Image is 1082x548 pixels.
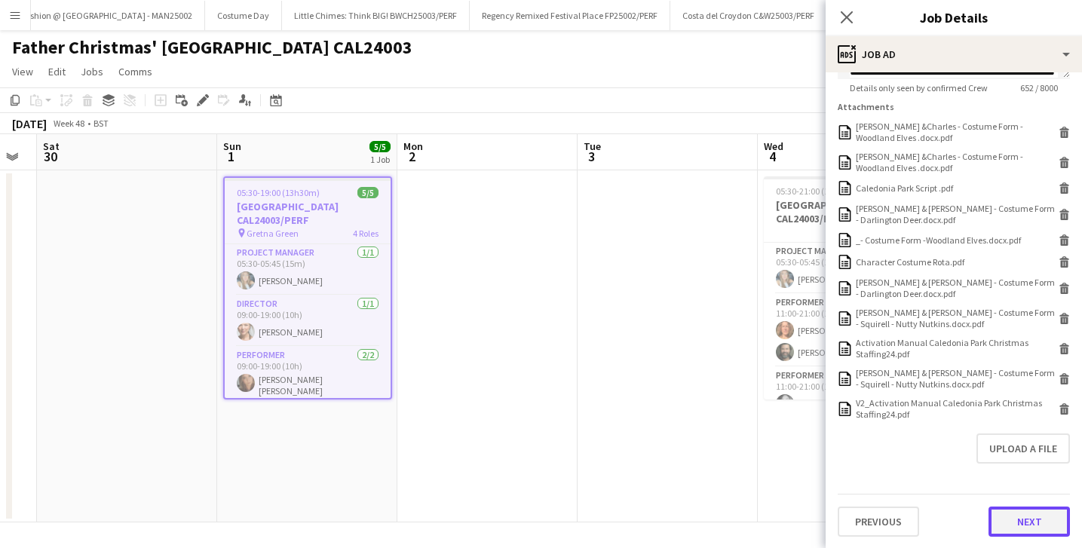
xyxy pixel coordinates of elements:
app-job-card: 05:30-19:00 (13h30m)5/5[GEOGRAPHIC_DATA] CAL24003/PERF Gretna Green4 RolesProject Manager1/105:30... [223,176,392,400]
div: BST [93,118,109,129]
h3: [GEOGRAPHIC_DATA] CAL24003/PERF [225,200,391,227]
label: Attachments [838,101,894,112]
span: Edit [48,65,66,78]
div: 1 Job [370,154,390,165]
span: 30 [41,148,60,165]
span: 1 [221,148,241,165]
span: 5/5 [369,141,391,152]
div: Caledonia Park Script .pdf [856,182,953,194]
app-card-role: Director1/109:00-19:00 (10h)[PERSON_NAME] [225,295,391,347]
span: 5/5 [357,187,379,198]
span: View [12,65,33,78]
span: 3 [581,148,601,165]
div: Charles & Rebecca - Costume Form - Darlington Deer.docx.pdf [856,277,1055,299]
a: View [6,62,39,81]
div: Natasha &Charles - Costume Form - Woodland Elves .docx.pdf [856,151,1055,173]
span: Sat [43,139,60,153]
a: Jobs [75,62,109,81]
button: Upload a file [976,433,1070,464]
div: Job Ad [826,36,1082,72]
span: Week 48 [50,118,87,129]
span: 652 / 8000 [1008,82,1070,93]
app-card-role: Performer Manager1/111:00-21:00 (10h)[PERSON_NAME] [764,367,933,418]
button: Little Chimes: Think BIG! BWCH25003/PERF [282,1,470,30]
div: Kacey & Rebecca - Costume Form - Squirell - Nutty Nutkins.docx.pdf [856,307,1055,329]
span: Sun [223,139,241,153]
span: Gretna Green [247,228,299,239]
div: _- Costume Form -Woodland Elves.docx.pdf [856,234,1021,246]
app-card-role: Performer2/209:00-19:00 (10h)[PERSON_NAME] [PERSON_NAME] [225,347,391,424]
a: Edit [42,62,72,81]
span: 4 Roles [353,228,379,239]
span: Tue [584,139,601,153]
button: Costume Day [205,1,282,30]
div: Character Costume Rota.pdf [856,256,964,268]
span: Mon [403,139,423,153]
div: Kacey & Rebecca - Costume Form - Squirell - Nutty Nutkins.docx.pdf [856,367,1055,390]
button: Costa del Croydon C&W25003/PERF [670,1,827,30]
span: Details only seen by confirmed Crew [838,82,1000,93]
app-card-role: Project Manager1/105:30-05:45 (15m)[PERSON_NAME] [764,243,933,294]
button: Previous [838,507,919,537]
h3: Job Details [826,8,1082,27]
app-card-role: Project Manager1/105:30-05:45 (15m)[PERSON_NAME] [225,244,391,295]
a: Comms [112,62,158,81]
button: Regency Remixed Festival Place FP25002/PERF [470,1,670,30]
span: 05:30-19:00 (13h30m) [237,187,320,198]
h1: Father Christmas' [GEOGRAPHIC_DATA] CAL24003 [12,36,412,59]
app-job-card: 05:30-21:00 (15h30m)4/4[GEOGRAPHIC_DATA] CAL24003/PERF3 RolesProject Manager1/105:30-05:45 (15m)[... [764,176,933,400]
span: 4 [762,148,783,165]
h3: [GEOGRAPHIC_DATA] CAL24003/PERF [764,198,933,225]
div: Charles & Rebecca - Costume Form - Darlington Deer.docx.pdf [856,203,1055,225]
div: V2_Activation Manual Caledonia Park Christmas Staffing24.pdf [856,397,1055,420]
span: 05:30-21:00 (15h30m) [776,185,859,197]
app-card-role: Performer2/211:00-21:00 (10h)[PERSON_NAME][PERSON_NAME] [764,294,933,367]
div: [DATE] [12,116,47,131]
span: Wed [764,139,783,153]
span: Jobs [81,65,103,78]
span: Comms [118,65,152,78]
button: Next [989,507,1070,537]
div: Natasha &Charles - Costume Form - Woodland Elves .docx.pdf [856,121,1055,143]
span: 2 [401,148,423,165]
div: Activation Manual Caledonia Park Christmas Staffing24.pdf [856,337,1055,360]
